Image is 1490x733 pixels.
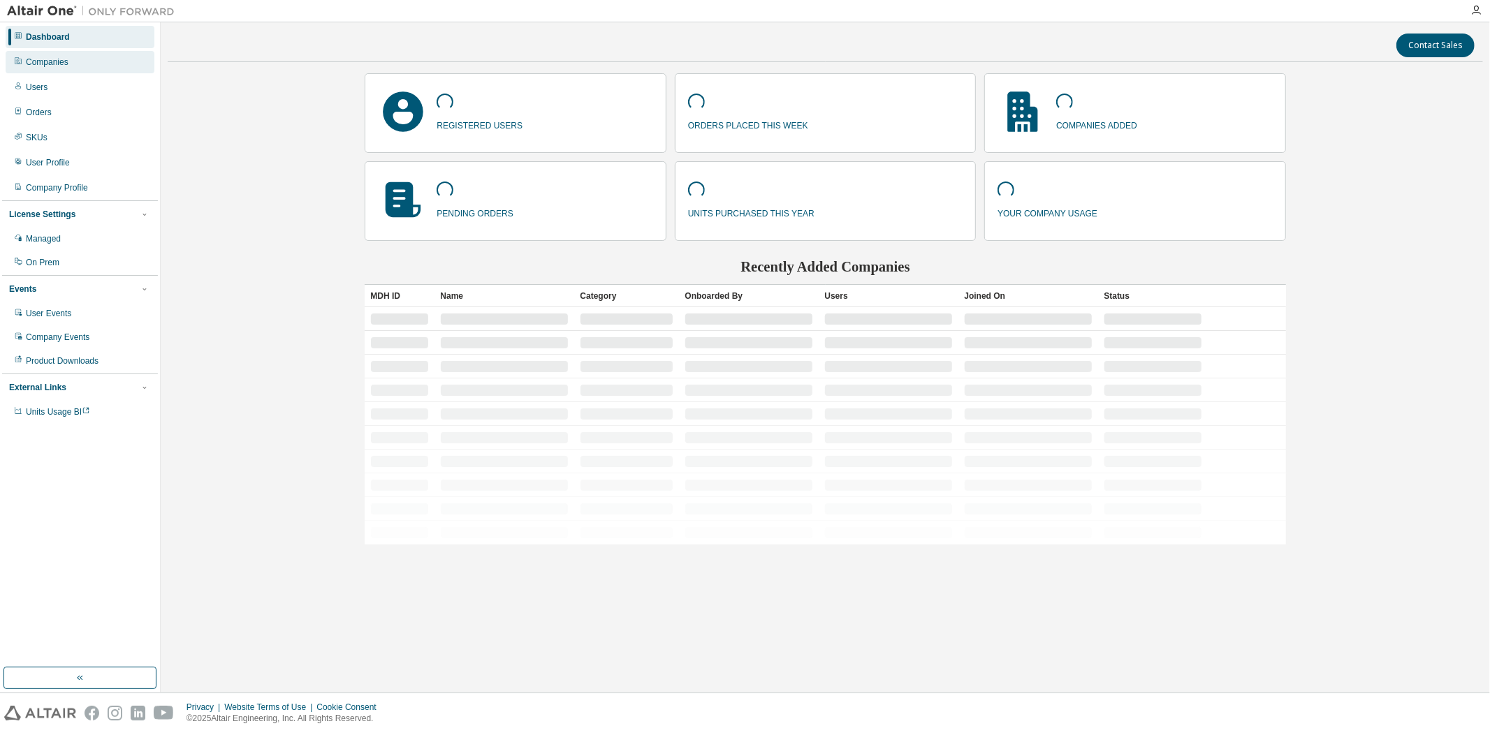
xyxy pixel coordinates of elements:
[26,308,71,319] div: User Events
[108,706,122,720] img: instagram.svg
[580,285,673,307] div: Category
[688,204,815,220] p: units purchased this year
[998,204,1097,220] p: your company usage
[440,285,569,307] div: Name
[9,209,75,220] div: License Settings
[85,706,99,720] img: facebook.svg
[187,702,224,713] div: Privacy
[187,713,385,725] p: © 2025 Altair Engineering, Inc. All Rights Reserved.
[964,285,1093,307] div: Joined On
[26,107,52,118] div: Orders
[26,82,48,93] div: Users
[1056,116,1137,132] p: companies added
[26,31,70,43] div: Dashboard
[26,257,59,268] div: On Prem
[4,706,76,720] img: altair_logo.svg
[1396,34,1475,57] button: Contact Sales
[316,702,384,713] div: Cookie Consent
[437,116,523,132] p: registered users
[131,706,145,720] img: linkedin.svg
[7,4,182,18] img: Altair One
[365,258,1285,276] h2: Recently Added Companies
[26,233,61,244] div: Managed
[154,706,174,720] img: youtube.svg
[370,285,429,307] div: MDH ID
[26,407,90,417] span: Units Usage BI
[9,382,66,393] div: External Links
[1104,285,1202,307] div: Status
[26,355,98,366] div: Product Downloads
[824,285,953,307] div: Users
[26,132,48,143] div: SKUs
[224,702,316,713] div: Website Terms of Use
[26,57,68,68] div: Companies
[685,285,813,307] div: Onboarded By
[437,204,513,220] p: pending orders
[26,157,70,168] div: User Profile
[26,332,89,343] div: Company Events
[9,283,36,295] div: Events
[26,182,88,193] div: Company Profile
[688,116,808,132] p: orders placed this week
